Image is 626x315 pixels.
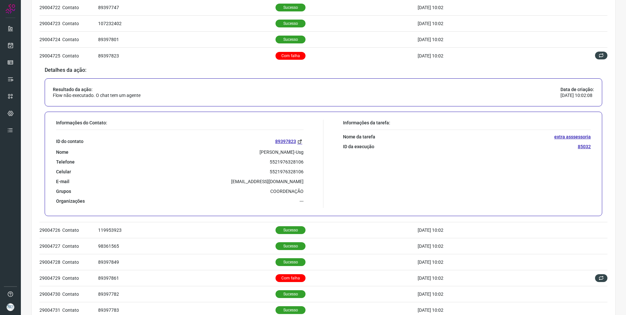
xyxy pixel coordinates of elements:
[39,48,62,64] td: 29004725
[231,179,304,184] p: [EMAIL_ADDRESS][DOMAIN_NAME]
[418,254,549,270] td: [DATE] 10:02
[418,48,549,64] td: [DATE] 10:02
[418,32,549,48] td: [DATE] 10:02
[418,286,549,302] td: [DATE] 10:02
[270,159,304,165] p: 5521976328106
[56,149,68,155] p: Nome
[39,286,62,302] td: 29004730
[56,120,304,126] p: Informações do Contato:
[343,120,591,126] p: Informações da tarefa:
[62,238,98,254] td: Contato
[53,87,141,92] p: Resultado da ação:
[276,36,306,43] p: Sucesso
[343,144,374,150] p: ID da execução
[56,169,71,175] p: Celular
[39,238,62,254] td: 29004727
[276,258,306,266] p: Sucesso
[62,286,98,302] td: Contato
[560,92,594,98] p: [DATE] 10:02:08
[343,134,375,140] p: Nome da tarefa
[276,52,306,60] p: Com falha
[275,138,304,145] a: 89397823
[98,32,276,48] td: 89397801
[62,16,98,32] td: Contato
[39,222,62,238] td: 29004726
[98,48,276,64] td: 89397823
[270,188,304,194] p: COORDENAÇÃO
[39,16,62,32] td: 29004723
[418,222,549,238] td: [DATE] 10:02
[98,270,276,286] td: 89397861
[39,32,62,48] td: 29004724
[62,32,98,48] td: Contato
[300,198,304,204] p: ---
[554,134,591,140] p: extra asssessoria
[62,48,98,64] td: Contato
[39,270,62,286] td: 29004729
[7,303,14,311] img: 2df383a8bc393265737507963739eb71.PNG
[560,87,594,92] p: Data de criação:
[45,67,602,73] p: Detalhes da ação:
[418,238,549,254] td: [DATE] 10:02
[418,270,549,286] td: [DATE] 10:02
[56,198,85,204] p: Organizações
[56,138,83,144] p: ID do contato
[276,290,306,298] p: Sucesso
[53,92,141,98] p: Flow não executado. O chat tem um agente
[56,188,71,194] p: Grupos
[56,179,69,184] p: E-mail
[270,169,304,175] p: 5521976328106
[276,20,306,27] p: Sucesso
[6,4,15,14] img: Logo
[98,16,276,32] td: 107232402
[56,159,75,165] p: Telefone
[98,222,276,238] td: 119953923
[98,286,276,302] td: 89397782
[98,254,276,270] td: 89397849
[98,238,276,254] td: 98361565
[276,274,306,282] p: Com falha
[276,306,306,314] p: Sucesso
[418,16,549,32] td: [DATE] 10:02
[62,254,98,270] td: Contato
[260,149,304,155] p: [PERSON_NAME]-Usg
[578,144,591,150] p: 85032
[276,226,306,234] p: Sucesso
[62,222,98,238] td: Contato
[276,242,306,250] p: Sucesso
[39,254,62,270] td: 29004728
[276,4,306,11] p: Sucesso
[62,270,98,286] td: Contato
